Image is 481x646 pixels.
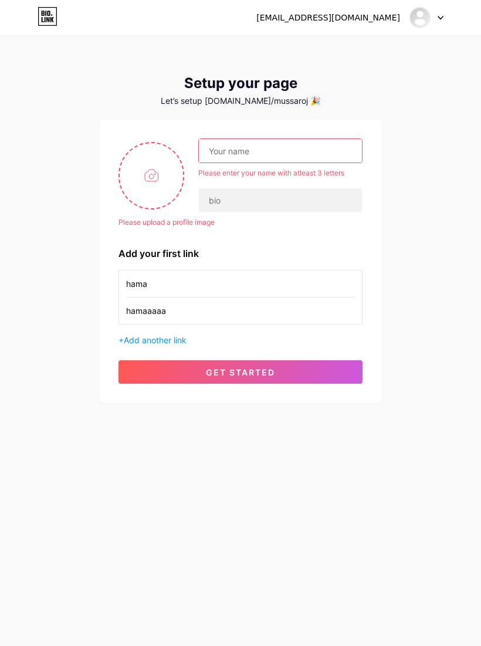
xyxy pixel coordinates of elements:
div: Let’s setup [DOMAIN_NAME]/mussaroj 🎉 [100,96,381,106]
div: + [118,334,363,346]
img: Mussa Roj Bi [409,6,431,29]
input: Link name (My Instagram) [126,270,355,297]
span: Add another link [124,335,187,345]
input: bio [199,188,362,212]
div: Please upload a profile image [118,217,363,228]
div: Setup your page [100,75,381,92]
button: get started [118,360,363,384]
input: URL (https://instagram.com/yourname) [126,297,355,324]
span: get started [206,367,275,377]
input: Your name [199,139,362,163]
div: Please enter your name with atleast 3 letters [198,168,363,178]
div: [EMAIL_ADDRESS][DOMAIN_NAME] [256,12,400,24]
div: Add your first link [118,246,363,261]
